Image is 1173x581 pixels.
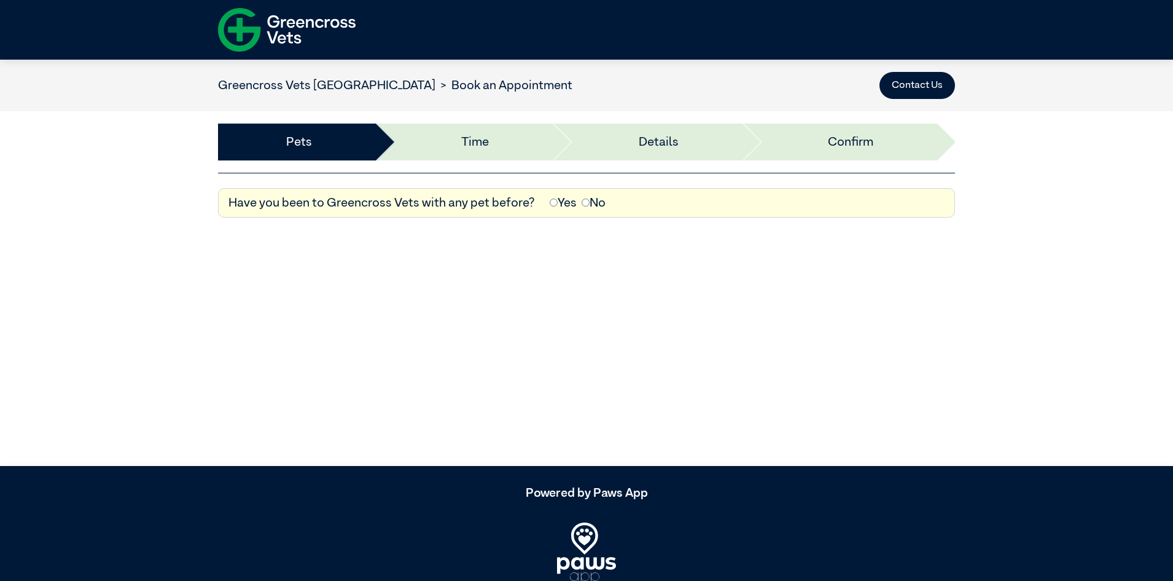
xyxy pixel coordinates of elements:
[879,72,955,99] button: Contact Us
[582,194,606,212] label: No
[218,486,955,500] h5: Powered by Paws App
[582,199,590,207] input: No
[550,199,558,207] input: Yes
[286,133,312,151] a: Pets
[218,3,356,57] img: f-logo
[228,194,535,212] label: Have you been to Greencross Vets with any pet before?
[218,79,435,92] a: Greencross Vets [GEOGRAPHIC_DATA]
[218,76,572,95] nav: breadcrumb
[435,76,572,95] li: Book an Appointment
[550,194,577,212] label: Yes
